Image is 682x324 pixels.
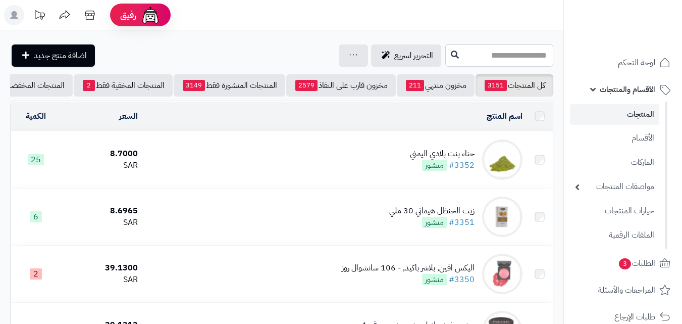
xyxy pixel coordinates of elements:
[449,273,475,286] a: #3350
[476,74,553,97] a: كل المنتجات3151
[482,254,522,294] img: اليكس افين, بلاشر باكيد, - 106 سانشوال روز
[26,110,46,122] a: الكمية
[619,258,631,269] span: 3
[74,74,173,97] a: المنتجات المخفية فقط2
[394,50,433,62] span: التحرير لسريع
[449,159,475,171] a: #3352
[570,224,659,246] a: الملفات الرقمية
[140,5,161,25] img: ai-face.png
[12,44,95,67] a: اضافة منتج جديد
[30,268,42,280] span: 2
[371,44,441,67] a: التحرير لسريع
[183,80,205,91] span: 3149
[119,110,138,122] a: السعر
[570,251,676,275] a: الطلبات3
[422,217,447,228] span: منشور
[410,148,475,160] div: حناء بنت بلادي اليمني
[570,176,659,198] a: مواصفات المنتجات
[65,217,138,228] div: SAR
[65,160,138,171] div: SAR
[570,152,659,173] a: الماركات
[618,256,655,270] span: الطلبات
[614,310,655,324] span: طلبات الإرجاع
[65,262,138,274] div: 39.1300
[397,74,475,97] a: مخزون منتهي211
[570,200,659,222] a: خيارات المنتجات
[342,262,475,274] div: اليكس افين, بلاشر باكيد, - 106 سانشوال روز
[600,82,655,97] span: الأقسام والمنتجات
[406,80,424,91] span: 211
[598,283,655,297] span: المراجعات والأسئلة
[65,205,138,217] div: 8.6965
[613,25,672,47] img: logo-2.png
[295,80,318,91] span: 2579
[174,74,285,97] a: المنتجات المنشورة فقط3149
[487,110,522,122] a: اسم المنتج
[27,5,52,28] a: تحديثات المنصة
[485,80,507,91] span: 3151
[30,211,42,222] span: 6
[83,80,95,91] span: 2
[570,104,659,125] a: المنتجات
[65,148,138,160] div: 8.7000
[618,56,655,70] span: لوحة التحكم
[120,9,136,21] span: رفيق
[34,50,87,62] span: اضافة منتج جديد
[422,274,447,285] span: منشور
[28,154,44,165] span: 25
[65,274,138,286] div: SAR
[482,197,522,237] img: زيت الحنظل هيماني 30 ملي
[570,278,676,302] a: المراجعات والأسئلة
[482,140,522,180] img: حناء بنت بلادي اليمني
[570,127,659,149] a: الأقسام
[286,74,396,97] a: مخزون قارب على النفاذ2579
[422,160,447,171] span: منشور
[389,205,475,217] div: زيت الحنظل هيماني 30 ملي
[449,216,475,228] a: #3351
[570,51,676,75] a: لوحة التحكم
